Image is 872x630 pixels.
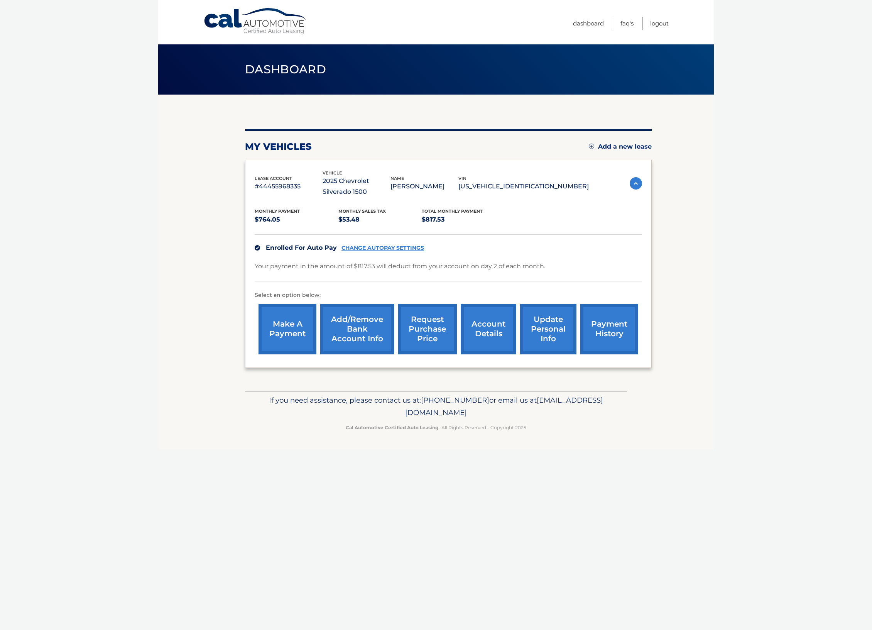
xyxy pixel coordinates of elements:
a: CHANGE AUTOPAY SETTINGS [341,245,424,251]
span: vin [458,176,466,181]
a: Cal Automotive [203,8,308,35]
p: $53.48 [338,214,422,225]
strong: Cal Automotive Certified Auto Leasing [346,425,438,430]
span: lease account [255,176,292,181]
img: accordion-active.svg [630,177,642,190]
p: Your payment in the amount of $817.53 will deduct from your account on day 2 of each month. [255,261,545,272]
span: Monthly sales Tax [338,208,386,214]
p: [PERSON_NAME] [390,181,458,192]
span: vehicle [323,170,342,176]
p: #44455968335 [255,181,323,192]
span: [PHONE_NUMBER] [421,396,489,405]
p: $817.53 [422,214,505,225]
p: Select an option below: [255,291,642,300]
p: $764.05 [255,214,338,225]
img: check.svg [255,245,260,251]
p: 2025 Chevrolet Silverado 1500 [323,176,390,197]
span: name [390,176,404,181]
span: Enrolled For Auto Pay [266,244,337,251]
p: [US_VEHICLE_IDENTIFICATION_NUMBER] [458,181,589,192]
a: payment history [580,304,638,354]
a: Add a new lease [589,143,652,151]
a: FAQ's [620,17,634,30]
a: request purchase price [398,304,457,354]
a: Add/Remove bank account info [320,304,394,354]
p: If you need assistance, please contact us at: or email us at [250,394,622,419]
span: Monthly Payment [255,208,300,214]
img: add.svg [589,144,594,149]
span: Total Monthly Payment [422,208,483,214]
a: account details [461,304,516,354]
a: Logout [650,17,669,30]
p: - All Rights Reserved - Copyright 2025 [250,423,622,432]
span: Dashboard [245,62,326,76]
a: Dashboard [573,17,604,30]
a: make a payment [259,304,316,354]
h2: my vehicles [245,141,312,152]
a: update personal info [520,304,576,354]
